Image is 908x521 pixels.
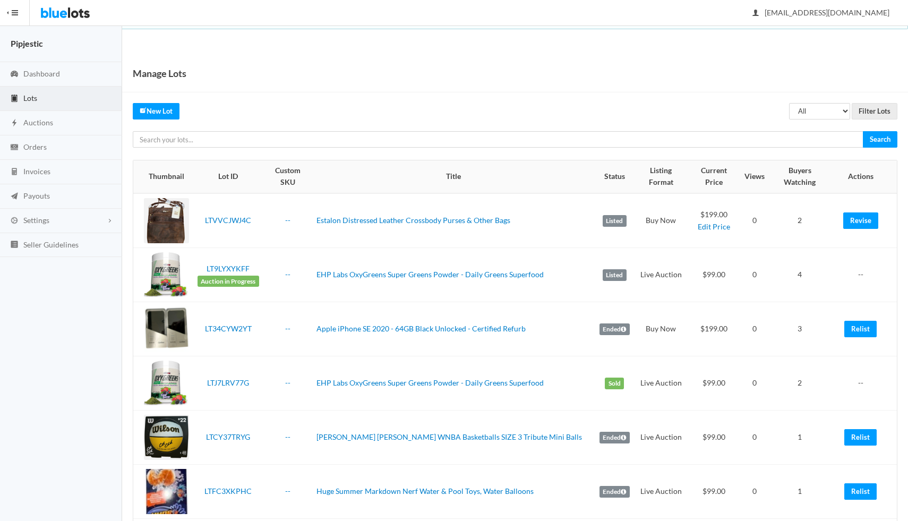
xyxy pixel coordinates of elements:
[634,465,688,519] td: Live Auction
[769,356,831,411] td: 2
[750,8,761,19] ion-icon: person
[9,118,20,129] ion-icon: flash
[740,465,769,519] td: 0
[831,356,897,411] td: --
[740,302,769,356] td: 0
[603,215,627,227] label: Listed
[316,270,544,279] a: EHP Labs OxyGreens Super Greens Powder - Daily Greens Superfood
[688,465,740,519] td: $99.00
[688,160,740,193] th: Current Price
[769,411,831,465] td: 1
[599,432,630,443] label: Ended
[23,191,50,200] span: Payouts
[740,193,769,248] td: 0
[285,324,290,333] a: --
[603,269,627,281] label: Listed
[23,142,47,151] span: Orders
[316,378,544,387] a: EHP Labs OxyGreens Super Greens Powder - Daily Greens Superfood
[9,167,20,177] ion-icon: calculator
[698,222,730,231] a: Edit Price
[634,356,688,411] td: Live Auction
[9,192,20,202] ion-icon: paper plane
[634,160,688,193] th: Listing Format
[599,323,630,335] label: Ended
[688,193,740,248] td: $199.00
[599,486,630,498] label: Ended
[9,70,20,80] ion-icon: speedometer
[9,216,20,226] ion-icon: cog
[285,270,290,279] a: --
[204,486,252,496] a: LTFC3XKPHC
[11,38,43,48] strong: Pipjestic
[831,248,897,302] td: --
[133,131,863,148] input: Search your lots...
[263,160,312,193] th: Custom SKU
[285,432,290,441] a: --
[23,216,49,225] span: Settings
[206,432,250,441] a: LTCY37TRYG
[133,65,186,81] h1: Manage Lots
[740,248,769,302] td: 0
[133,103,179,119] a: createNew Lot
[595,160,634,193] th: Status
[688,302,740,356] td: $199.00
[844,321,877,337] a: Relist
[769,160,831,193] th: Buyers Watching
[769,248,831,302] td: 4
[740,356,769,411] td: 0
[205,216,251,225] a: LTVVCJWJ4C
[753,8,889,17] span: [EMAIL_ADDRESS][DOMAIN_NAME]
[23,118,53,127] span: Auctions
[198,276,259,287] span: Auction in Progress
[9,240,20,250] ion-icon: list box
[688,356,740,411] td: $99.00
[844,483,877,500] a: Relist
[285,486,290,496] a: --
[316,486,534,496] a: Huge Summer Markdown Nerf Water & Pool Toys, Water Balloons
[852,103,897,119] input: Filter Lots
[634,248,688,302] td: Live Auction
[207,378,249,387] a: LTJ7LRV77G
[23,240,79,249] span: Seller Guidelines
[23,69,60,78] span: Dashboard
[312,160,595,193] th: Title
[285,216,290,225] a: --
[769,465,831,519] td: 1
[634,193,688,248] td: Buy Now
[634,302,688,356] td: Buy Now
[688,411,740,465] td: $99.00
[769,302,831,356] td: 3
[193,160,263,193] th: Lot ID
[844,429,877,446] a: Relist
[205,324,252,333] a: LT34CYW2YT
[740,411,769,465] td: 0
[207,264,250,273] a: LT9LYXYKFF
[316,216,510,225] a: Estalon Distressed Leather Crossbody Purses & Other Bags
[740,160,769,193] th: Views
[140,107,147,114] ion-icon: create
[9,143,20,153] ion-icon: cash
[605,378,624,389] label: Sold
[316,432,582,441] a: [PERSON_NAME] [PERSON_NAME] WNBA Basketballs SIZE 3 Tribute Mini Balls
[285,378,290,387] a: --
[863,131,897,148] input: Search
[688,248,740,302] td: $99.00
[843,212,878,229] a: Revise
[634,411,688,465] td: Live Auction
[133,160,193,193] th: Thumbnail
[23,93,37,103] span: Lots
[316,324,526,333] a: Apple iPhone SE 2020 - 64GB Black Unlocked - Certified Refurb
[769,193,831,248] td: 2
[23,167,50,176] span: Invoices
[9,94,20,104] ion-icon: clipboard
[831,160,897,193] th: Actions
